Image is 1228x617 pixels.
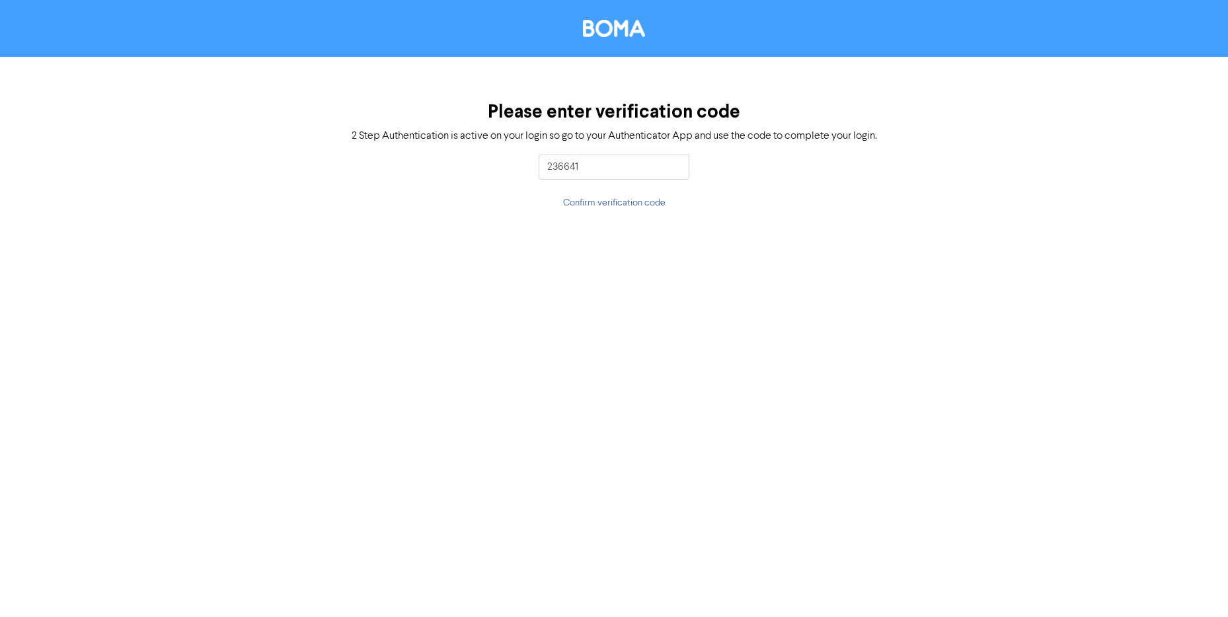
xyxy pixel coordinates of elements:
[1058,474,1228,617] iframe: Chat Widget
[583,20,645,37] img: BOMA Logo
[352,128,877,144] div: 2 Step Authentication is active on your login so go to your Authenticator App and use the code to...
[562,196,666,211] button: Confirm verification code
[488,101,740,124] h3: Please enter verification code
